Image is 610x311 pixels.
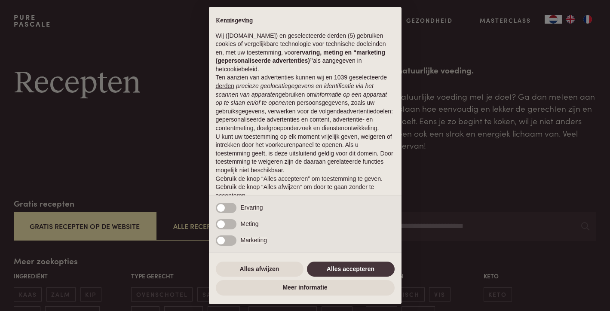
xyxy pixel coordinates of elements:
[216,17,395,25] h2: Kennisgeving
[216,133,395,175] p: U kunt uw toestemming op elk moment vrijelijk geven, weigeren of intrekken door het voorkeurenpan...
[216,32,395,74] p: Wij ([DOMAIN_NAME]) en geselecteerde derden (5) gebruiken cookies of vergelijkbare technologie vo...
[343,107,391,116] button: advertentiedoelen
[241,204,263,211] span: Ervaring
[216,262,303,277] button: Alles afwijzen
[216,73,395,132] p: Ten aanzien van advertenties kunnen wij en 1039 geselecteerde gebruiken om en persoonsgegevens, z...
[216,280,395,296] button: Meer informatie
[216,49,385,64] strong: ervaring, meting en “marketing (gepersonaliseerde advertenties)”
[241,220,259,227] span: Meting
[307,262,395,277] button: Alles accepteren
[216,82,374,98] em: precieze geolocatiegegevens en identificatie via het scannen van apparaten
[224,66,257,73] a: cookiebeleid
[216,82,235,91] button: derden
[241,237,267,244] span: Marketing
[216,175,395,200] p: Gebruik de knop “Alles accepteren” om toestemming te geven. Gebruik de knop “Alles afwijzen” om d...
[216,91,387,107] em: informatie op een apparaat op te slaan en/of te openen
